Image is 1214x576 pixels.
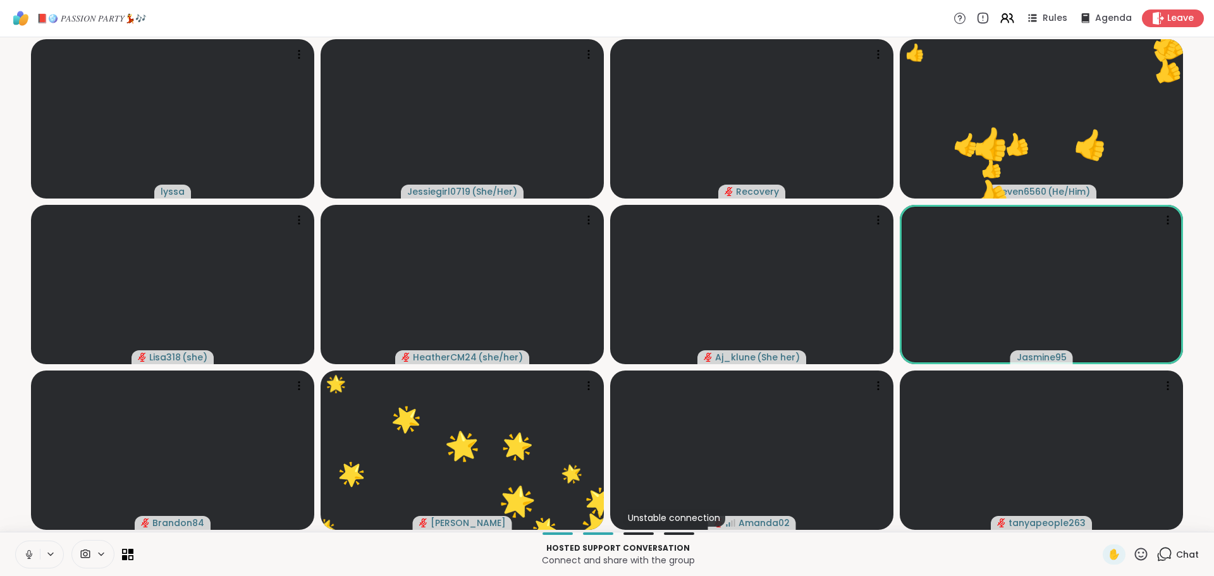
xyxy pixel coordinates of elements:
span: Leave [1167,12,1194,25]
span: audio-muted [141,518,150,527]
span: audio-muted [997,518,1006,527]
button: 🌟 [518,501,572,555]
span: ( she/her ) [478,351,523,364]
p: Connect and share with the group [141,554,1095,567]
span: tanyapeople263 [1009,517,1086,529]
button: 👍 [941,118,993,170]
span: audio-muted [704,353,713,362]
span: Recovery [736,185,779,198]
span: lyssa [161,185,185,198]
div: Unstable connection [623,509,725,527]
span: Rules [1043,12,1067,25]
span: Chat [1176,548,1199,561]
span: Jasmine95 [1017,351,1067,364]
span: [PERSON_NAME] [431,517,506,529]
span: Aj_klune [715,351,756,364]
span: Steven6560 [993,185,1046,198]
button: 🌟 [301,504,349,552]
img: ShareWell Logomark [10,8,32,29]
span: ( He/Him ) [1048,185,1090,198]
span: audio-muted [419,518,428,527]
span: audio-muted [138,353,147,362]
div: 👍 [905,40,925,65]
span: Amanda02 [739,517,790,529]
button: 👍 [1058,111,1124,177]
button: 🌟 [431,414,493,477]
span: Jessiegirl0719 [407,185,470,198]
span: ( She/Her ) [472,185,517,198]
span: audio-muted [402,353,410,362]
span: ✋ [1108,547,1120,562]
span: Brandon84 [152,517,204,529]
button: 🌟 [321,443,383,505]
span: Lisa318 [149,351,181,364]
button: 👍 [1139,17,1193,71]
span: Agenda [1095,12,1132,25]
p: Hosted support conversation [141,542,1095,554]
div: 🌟 [326,372,346,396]
button: 🌟 [487,416,547,475]
span: ( She her ) [757,351,800,364]
span: 📕🪩 𝑃𝐴𝑆𝑆𝐼𝑂𝑁 𝑃𝐴𝑅𝑇𝑌💃🎶 [37,12,146,25]
span: HeatherCM24 [413,351,477,364]
button: 🌟 [551,453,592,494]
button: 🌟 [374,384,441,452]
button: 👍 [959,112,1024,176]
span: audio-muted [725,187,733,196]
button: 🌟 [482,466,551,535]
button: 🌟 [565,466,634,536]
span: ( she ) [182,351,207,364]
